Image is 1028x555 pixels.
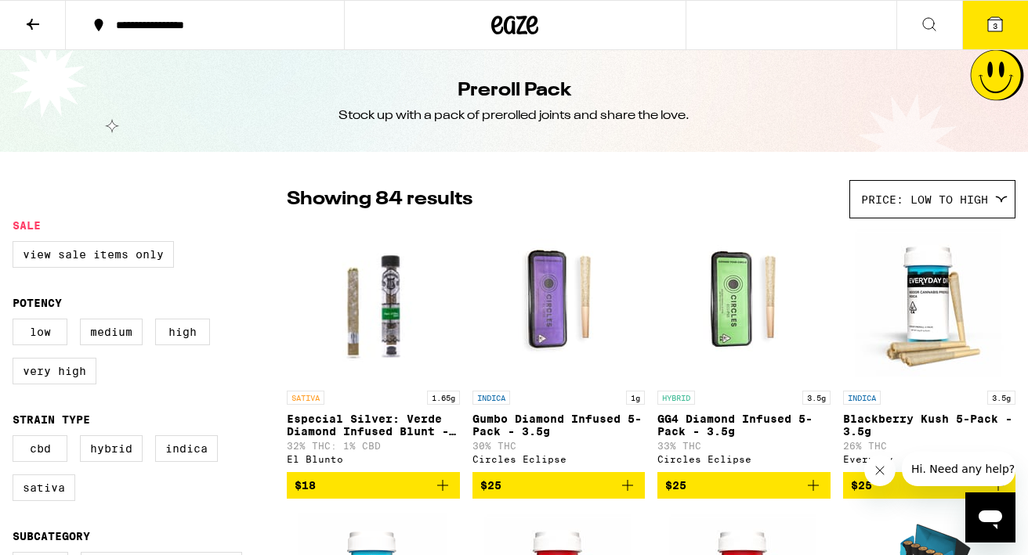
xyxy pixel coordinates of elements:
[287,413,460,438] p: Especial Silver: Verde Diamond Infused Blunt - 1.65g
[993,21,997,31] span: 3
[665,226,822,383] img: Circles Eclipse - GG4 Diamond Infused 5-Pack - 3.5g
[802,391,831,405] p: 3.5g
[843,413,1016,438] p: Blackberry Kush 5-Pack - 3.5g
[287,186,472,213] p: Showing 84 results
[287,391,324,405] p: SATIVA
[657,454,831,464] div: Circles Eclipse
[80,319,143,345] label: Medium
[472,472,646,499] button: Add to bag
[962,1,1028,49] button: 3
[987,391,1015,405] p: 3.5g
[458,77,571,104] h1: Preroll Pack
[427,391,460,405] p: 1.65g
[902,452,1015,486] iframe: Message from company
[13,319,67,345] label: Low
[287,472,460,499] button: Add to bag
[626,391,645,405] p: 1g
[480,226,637,383] img: Circles Eclipse - Gumbo Diamond Infused 5-Pack - 3.5g
[480,479,501,492] span: $25
[338,107,690,124] div: Stock up with a pack of prerolled joints and share the love.
[80,435,143,462] label: Hybrid
[843,472,1016,499] button: Add to bag
[657,441,831,451] p: 33% THC
[13,219,41,232] legend: Sale
[851,479,872,492] span: $25
[295,479,316,492] span: $18
[472,441,646,451] p: 30% THC
[657,472,831,499] button: Add to bag
[657,226,831,472] a: Open page for GG4 Diamond Infused 5-Pack - 3.5g from Circles Eclipse
[155,319,210,345] label: High
[472,454,646,464] div: Circles Eclipse
[861,193,988,206] span: Price: Low to High
[843,391,881,405] p: INDICA
[287,441,460,451] p: 32% THC: 1% CBD
[851,226,1008,383] img: Everyday - Blackberry Kush 5-Pack - 3.5g
[13,435,67,462] label: CBD
[13,530,90,542] legend: Subcategory
[657,391,695,405] p: HYBRID
[13,474,75,501] label: Sativa
[843,454,1016,464] div: Everyday
[864,455,896,486] iframe: Close message
[155,435,218,462] label: Indica
[287,226,460,383] img: El Blunto - Especial Silver: Verde Diamond Infused Blunt - 1.65g
[13,241,174,268] label: View Sale Items Only
[472,391,510,405] p: INDICA
[287,226,460,472] a: Open page for Especial Silver: Verde Diamond Infused Blunt - 1.65g from El Blunto
[657,413,831,438] p: GG4 Diamond Infused 5-Pack - 3.5g
[843,226,1016,472] a: Open page for Blackberry Kush 5-Pack - 3.5g from Everyday
[13,358,96,384] label: Very High
[965,492,1015,542] iframe: Button to launch messaging window
[665,479,686,492] span: $25
[843,441,1016,451] p: 26% THC
[13,297,62,309] legend: Potency
[472,413,646,438] p: Gumbo Diamond Infused 5-Pack - 3.5g
[287,454,460,464] div: El Blunto
[13,413,90,426] legend: Strain Type
[472,226,646,472] a: Open page for Gumbo Diamond Infused 5-Pack - 3.5g from Circles Eclipse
